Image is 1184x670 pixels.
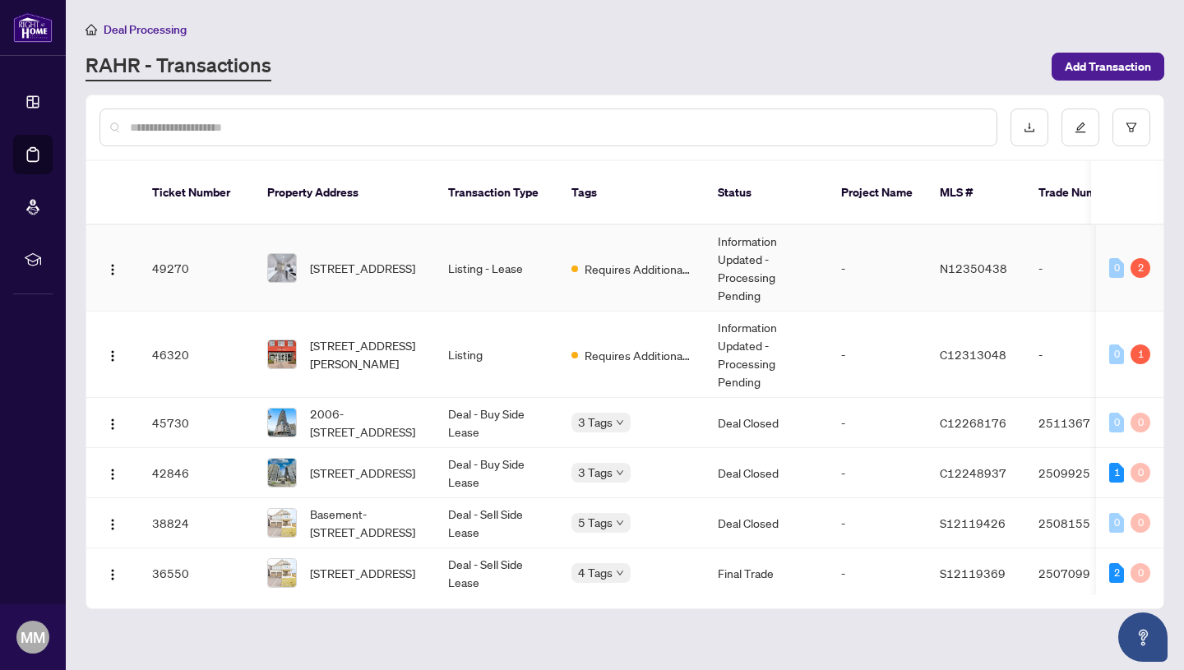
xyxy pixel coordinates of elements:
[435,548,558,598] td: Deal - Sell Side Lease
[310,336,422,372] span: [STREET_ADDRESS][PERSON_NAME]
[1118,612,1168,662] button: Open asap
[435,398,558,448] td: Deal - Buy Side Lease
[558,161,705,225] th: Tags
[268,340,296,368] img: thumbnail-img
[1011,109,1048,146] button: download
[1024,122,1035,133] span: download
[1131,513,1150,533] div: 0
[139,225,254,312] td: 49270
[1025,448,1140,498] td: 2509925
[106,568,119,581] img: Logo
[578,463,613,482] span: 3 Tags
[585,260,691,278] span: Requires Additional Docs
[435,498,558,548] td: Deal - Sell Side Lease
[106,263,119,276] img: Logo
[435,225,558,312] td: Listing - Lease
[106,518,119,531] img: Logo
[578,413,613,432] span: 3 Tags
[1065,53,1151,80] span: Add Transaction
[940,347,1006,362] span: C12313048
[13,12,53,43] img: logo
[268,254,296,282] img: thumbnail-img
[705,161,828,225] th: Status
[1109,463,1124,483] div: 1
[104,22,187,37] span: Deal Processing
[1109,513,1124,533] div: 0
[139,312,254,398] td: 46320
[139,161,254,225] th: Ticket Number
[940,261,1007,275] span: N12350438
[940,465,1006,480] span: C12248937
[1109,413,1124,432] div: 0
[86,52,271,81] a: RAHR - Transactions
[1131,463,1150,483] div: 0
[1126,122,1137,133] span: filter
[139,448,254,498] td: 42846
[310,464,415,482] span: [STREET_ADDRESS]
[310,505,422,541] span: Basement-[STREET_ADDRESS]
[106,468,119,481] img: Logo
[705,398,828,448] td: Deal Closed
[940,415,1006,430] span: C12268176
[828,448,927,498] td: -
[705,312,828,398] td: Information Updated - Processing Pending
[705,498,828,548] td: Deal Closed
[828,548,927,598] td: -
[1131,563,1150,583] div: 0
[585,346,691,364] span: Requires Additional Docs
[1109,258,1124,278] div: 0
[1025,161,1140,225] th: Trade Number
[940,566,1006,580] span: S12119369
[616,569,624,577] span: down
[106,349,119,363] img: Logo
[1025,398,1140,448] td: 2511367
[1061,109,1099,146] button: edit
[1075,122,1086,133] span: edit
[139,398,254,448] td: 45730
[99,460,126,486] button: Logo
[578,563,613,582] span: 4 Tags
[435,448,558,498] td: Deal - Buy Side Lease
[705,225,828,312] td: Information Updated - Processing Pending
[435,312,558,398] td: Listing
[86,24,97,35] span: home
[1109,563,1124,583] div: 2
[435,161,558,225] th: Transaction Type
[268,459,296,487] img: thumbnail-img
[705,548,828,598] td: Final Trade
[828,161,927,225] th: Project Name
[1112,109,1150,146] button: filter
[940,515,1006,530] span: S12119426
[1109,344,1124,364] div: 0
[828,398,927,448] td: -
[828,225,927,312] td: -
[99,409,126,436] button: Logo
[616,418,624,427] span: down
[310,404,422,441] span: 2006-[STREET_ADDRESS]
[616,519,624,527] span: down
[1025,498,1140,548] td: 2508155
[254,161,435,225] th: Property Address
[1025,225,1140,312] td: -
[1025,312,1140,398] td: -
[99,560,126,586] button: Logo
[1025,548,1140,598] td: 2507099
[99,341,126,367] button: Logo
[99,255,126,281] button: Logo
[268,509,296,537] img: thumbnail-img
[616,469,624,477] span: down
[268,559,296,587] img: thumbnail-img
[1131,344,1150,364] div: 1
[705,448,828,498] td: Deal Closed
[1052,53,1164,81] button: Add Transaction
[1131,258,1150,278] div: 2
[927,161,1025,225] th: MLS #
[828,312,927,398] td: -
[139,498,254,548] td: 38824
[139,548,254,598] td: 36550
[99,510,126,536] button: Logo
[310,564,415,582] span: [STREET_ADDRESS]
[106,418,119,431] img: Logo
[21,626,45,649] span: MM
[578,513,613,532] span: 5 Tags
